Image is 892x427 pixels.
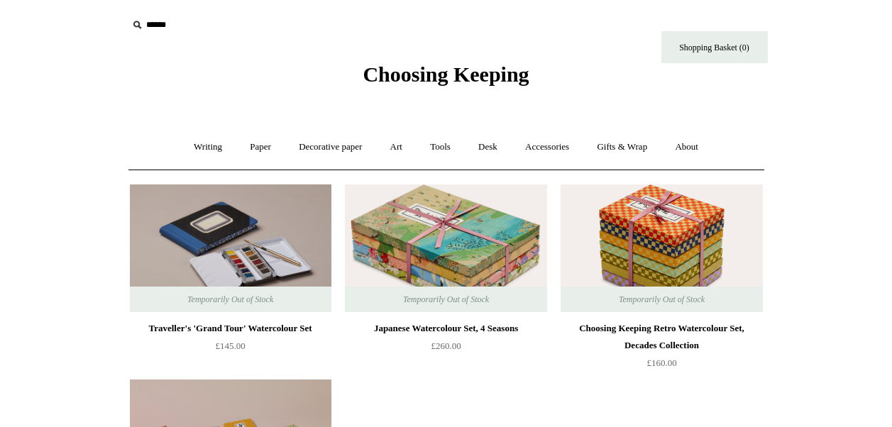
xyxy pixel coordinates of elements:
a: Traveller's 'Grand Tour' Watercolour Set £145.00 [130,320,331,378]
a: Accessories [512,128,582,166]
a: Choosing Keeping Retro Watercolour Set, Decades Collection Choosing Keeping Retro Watercolour Set... [561,184,762,312]
a: Gifts & Wrap [584,128,660,166]
a: Decorative paper [286,128,375,166]
div: Choosing Keeping Retro Watercolour Set, Decades Collection [564,320,759,354]
img: Japanese Watercolour Set, 4 Seasons [345,184,546,312]
a: Choosing Keeping [363,74,529,84]
a: Japanese Watercolour Set, 4 Seasons Japanese Watercolour Set, 4 Seasons Temporarily Out of Stock [345,184,546,312]
span: Temporarily Out of Stock [173,287,287,312]
a: Writing [181,128,235,166]
a: Choosing Keeping Retro Watercolour Set, Decades Collection £160.00 [561,320,762,378]
a: Desk [466,128,510,166]
a: About [662,128,711,166]
div: Japanese Watercolour Set, 4 Seasons [348,320,543,337]
span: £160.00 [646,357,676,368]
a: Art [378,128,415,166]
div: Traveller's 'Grand Tour' Watercolour Set [133,320,328,337]
a: Traveller's 'Grand Tour' Watercolour Set Traveller's 'Grand Tour' Watercolour Set Temporarily Out... [130,184,331,312]
a: Japanese Watercolour Set, 4 Seasons £260.00 [345,320,546,378]
span: Choosing Keeping [363,62,529,86]
a: Tools [417,128,463,166]
span: £145.00 [215,340,245,351]
span: Temporarily Out of Stock [605,287,719,312]
a: Shopping Basket (0) [661,31,768,63]
img: Choosing Keeping Retro Watercolour Set, Decades Collection [561,184,762,312]
span: Temporarily Out of Stock [389,287,503,312]
a: Paper [237,128,284,166]
img: Traveller's 'Grand Tour' Watercolour Set [130,184,331,312]
span: £260.00 [431,340,461,351]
